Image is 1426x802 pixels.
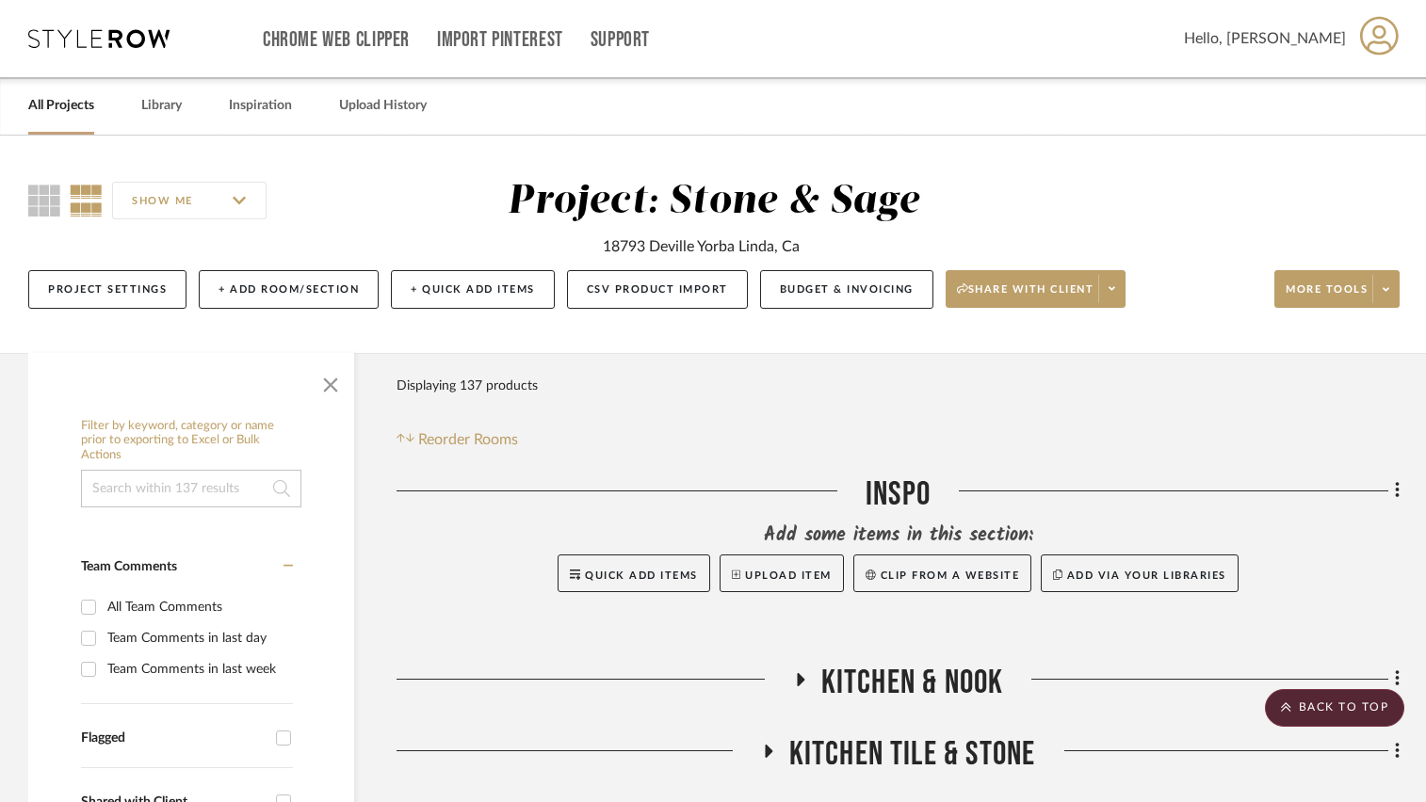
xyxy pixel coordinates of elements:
span: Kitchen & Nook [821,663,1004,703]
a: All Projects [28,93,94,119]
div: Team Comments in last day [107,623,288,653]
input: Search within 137 results [81,470,301,507]
button: Share with client [946,270,1126,308]
span: More tools [1286,282,1368,311]
button: CSV Product Import [567,270,748,309]
div: Displaying 137 products [397,367,538,405]
div: Flagged [81,730,267,746]
a: Chrome Web Clipper [263,32,410,48]
button: + Add Room/Section [199,270,379,309]
div: Project: Stone & Sage [508,182,919,221]
button: More tools [1274,270,1400,308]
button: Budget & Invoicing [760,270,933,309]
button: Close [312,362,349,400]
div: Add some items in this section: [397,522,1400,549]
button: Add via your libraries [1041,554,1239,592]
span: Reorder Rooms [418,428,518,451]
a: Upload History [339,93,427,119]
span: Kitchen Tile & Stone [789,734,1036,775]
div: 18793 Deville Yorba Linda, Ca [603,235,800,258]
button: + Quick Add Items [391,270,555,309]
div: Team Comments in last week [107,654,288,684]
button: Upload Item [720,554,844,592]
span: Hello, [PERSON_NAME] [1184,27,1346,50]
a: Import Pinterest [437,32,563,48]
button: Project Settings [28,270,186,309]
span: Quick Add Items [585,570,698,581]
a: Support [591,32,650,48]
a: Inspiration [229,93,292,119]
div: All Team Comments [107,592,288,622]
button: Quick Add Items [558,554,710,592]
scroll-to-top-button: BACK TO TOP [1265,689,1404,727]
a: Library [141,93,182,119]
h6: Filter by keyword, category or name prior to exporting to Excel or Bulk Actions [81,419,301,463]
span: Team Comments [81,560,177,573]
span: Share with client [957,282,1094,311]
button: Reorder Rooms [397,428,518,451]
button: Clip from a website [853,554,1031,592]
